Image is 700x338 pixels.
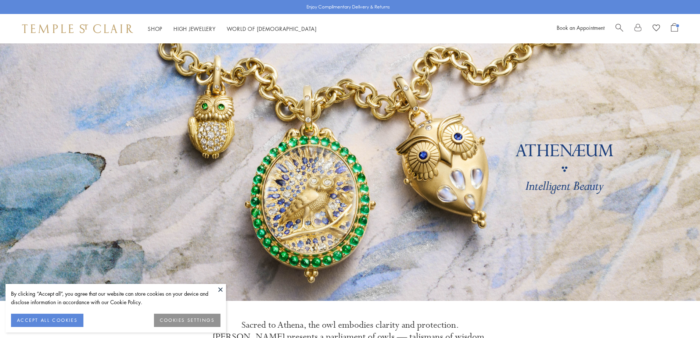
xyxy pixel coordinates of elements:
button: COOKIES SETTINGS [154,314,220,327]
a: World of [DEMOGRAPHIC_DATA]World of [DEMOGRAPHIC_DATA] [227,25,317,32]
a: View Wishlist [653,23,660,34]
a: Open Shopping Bag [671,23,678,34]
a: Search [615,23,623,34]
a: Book an Appointment [557,24,604,31]
img: Temple St. Clair [22,24,133,33]
a: ShopShop [148,25,162,32]
button: ACCEPT ALL COOKIES [11,314,83,327]
p: Enjoy Complimentary Delivery & Returns [306,3,390,11]
div: By clicking “Accept all”, you agree that our website can store cookies on your device and disclos... [11,289,220,306]
nav: Main navigation [148,24,317,33]
a: High JewelleryHigh Jewellery [173,25,216,32]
